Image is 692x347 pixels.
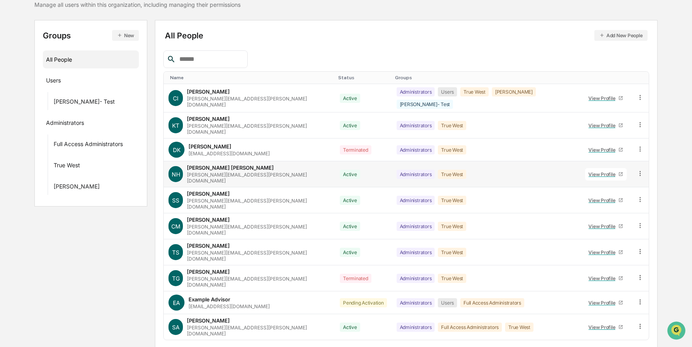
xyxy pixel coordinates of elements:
a: View Profile [585,321,627,333]
div: True West [438,222,466,231]
div: True West [438,145,466,154]
div: [PERSON_NAME][EMAIL_ADDRESS][PERSON_NAME][DOMAIN_NAME] [187,250,330,262]
div: [PERSON_NAME]- Test [54,98,115,108]
a: Powered byPylon [56,135,97,142]
iframe: Open customer support [666,321,688,342]
div: [PERSON_NAME][EMAIL_ADDRESS][PERSON_NAME][DOMAIN_NAME] [187,276,330,288]
div: View Profile [589,95,619,101]
a: View Profile [585,168,627,181]
a: View Profile [585,297,627,309]
div: Pending Activation [340,298,387,307]
a: View Profile [585,194,627,207]
span: DK [173,146,181,153]
a: View Profile [585,272,627,285]
div: Groups [43,30,139,41]
div: True West [54,162,80,171]
span: CM [171,223,181,230]
div: View Profile [589,147,619,153]
div: All People [165,30,647,41]
div: [PERSON_NAME][EMAIL_ADDRESS][PERSON_NAME][DOMAIN_NAME] [187,172,330,184]
div: Toggle SortBy [395,75,577,80]
div: Users [438,87,457,96]
button: Start new chat [136,64,146,73]
div: [EMAIL_ADDRESS][DOMAIN_NAME] [189,303,270,309]
div: Toggle SortBy [338,75,389,80]
div: [PERSON_NAME] [187,191,230,197]
div: True West [438,196,466,205]
div: Example Advisor [189,296,230,303]
div: True West [438,274,466,283]
div: True West [460,87,489,96]
span: EA [173,299,180,306]
div: [PERSON_NAME]- Test [397,100,453,109]
div: View Profile [589,324,619,330]
div: Active [340,222,360,231]
div: Administrators [46,119,84,129]
span: KT [172,122,179,129]
div: [PERSON_NAME][EMAIL_ADDRESS][PERSON_NAME][DOMAIN_NAME] [187,96,330,108]
div: View Profile [589,300,619,306]
a: View Profile [585,92,627,104]
div: [PERSON_NAME][EMAIL_ADDRESS][PERSON_NAME][DOMAIN_NAME] [187,224,330,236]
div: Terminated [340,145,371,154]
div: Administrators [397,87,435,96]
div: Toggle SortBy [170,75,332,80]
a: View Profile [585,144,627,156]
span: CI [173,95,179,102]
div: [PERSON_NAME] [189,143,231,150]
span: Preclearance [16,101,52,109]
div: Users [46,77,61,86]
span: NH [172,171,180,178]
div: Administrators [397,196,435,205]
span: Attestations [66,101,99,109]
div: [PERSON_NAME] [187,269,230,275]
div: Toggle SortBy [638,75,646,80]
a: View Profile [585,220,627,233]
div: View Profile [589,223,619,229]
div: [PERSON_NAME] [PERSON_NAME] [187,164,274,171]
button: New [112,30,139,41]
div: Manage all users within this organization, including managing their permissions [34,1,241,8]
div: Toggle SortBy [584,75,628,80]
div: True West [438,248,466,257]
img: 1746055101610-c473b297-6a78-478c-a979-82029cc54cd1 [8,61,22,76]
div: [PERSON_NAME][EMAIL_ADDRESS][PERSON_NAME][DOMAIN_NAME] [187,123,330,135]
div: [PERSON_NAME][EMAIL_ADDRESS][PERSON_NAME][DOMAIN_NAME] [187,198,330,210]
div: [EMAIL_ADDRESS][DOMAIN_NAME] [189,150,270,156]
div: 🔎 [8,117,14,123]
button: Add New People [594,30,648,41]
div: View Profile [589,249,619,255]
div: 🖐️ [8,102,14,108]
div: True West [505,323,534,332]
div: Administrators [397,145,435,154]
div: Active [340,196,360,205]
div: Administrators [397,222,435,231]
div: True West [438,170,466,179]
a: View Profile [585,246,627,259]
div: Active [340,94,360,103]
a: 🔎Data Lookup [5,113,54,127]
div: Administrators [397,121,435,130]
div: View Profile [589,275,619,281]
div: Full Access Administrators [54,140,123,150]
p: How can we help? [8,17,146,30]
div: Administrators [397,170,435,179]
div: [PERSON_NAME] [54,183,100,193]
a: View Profile [585,119,627,132]
div: [PERSON_NAME] [187,243,230,249]
div: Full Access Administrators [438,323,502,332]
div: Administrators [397,248,435,257]
div: View Profile [589,122,619,128]
div: 🗄️ [58,102,64,108]
div: [PERSON_NAME] [187,217,230,223]
a: 🖐️Preclearance [5,98,55,112]
div: View Profile [589,171,619,177]
div: [PERSON_NAME] [492,87,536,96]
div: Terminated [340,274,371,283]
div: All People [46,53,136,66]
span: TS [172,249,179,256]
div: Active [340,121,360,130]
div: Active [340,323,360,332]
div: Administrators [397,298,435,307]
